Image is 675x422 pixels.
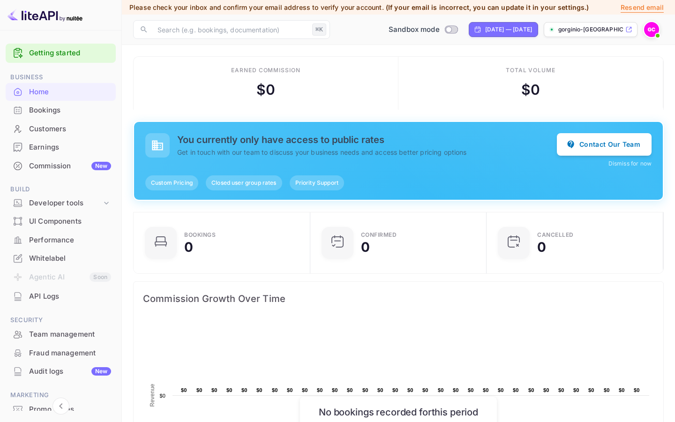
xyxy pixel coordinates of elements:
text: $0 [317,387,323,393]
div: 0 [361,241,370,254]
text: $0 [604,387,610,393]
a: Fraud management [6,344,116,362]
text: $0 [362,387,368,393]
text: $0 [422,387,428,393]
text: $0 [438,387,444,393]
div: Audit logsNew [6,362,116,381]
div: Fraud management [29,348,111,359]
text: $0 [272,387,278,393]
text: Revenue [149,384,156,407]
div: Total volume [506,66,556,75]
span: Custom Pricing [145,179,198,187]
button: Dismiss for now [608,159,652,168]
div: Getting started [6,44,116,63]
button: Collapse navigation [52,398,69,414]
div: Confirmed [361,232,397,238]
div: ⌘K [312,23,326,36]
a: Performance [6,231,116,249]
a: Bookings [6,101,116,119]
a: UI Components [6,212,116,230]
div: 0 [537,241,546,254]
div: Promo codes [6,400,116,419]
div: Audit logs [29,366,111,377]
input: Search (e.g. bookings, documentation) [152,20,308,39]
div: $ 0 [521,79,540,100]
text: $0 [226,387,232,393]
text: $0 [619,387,625,393]
div: CommissionNew [6,157,116,175]
div: Team management [29,329,111,340]
span: Priority Support [290,179,344,187]
div: UI Components [6,212,116,231]
div: Developer tools [29,198,102,209]
text: $0 [528,387,534,393]
a: Getting started [29,48,111,59]
text: $0 [498,387,504,393]
p: Get in touch with our team to discuss your business needs and access better pricing options [177,147,557,157]
text: $0 [211,387,217,393]
div: Earnings [29,142,111,153]
div: Performance [29,235,111,246]
div: Home [29,87,111,98]
text: $0 [558,387,564,393]
text: $0 [302,387,308,393]
button: Contact Our Team [557,133,652,156]
img: LiteAPI logo [7,8,82,23]
div: $ 0 [256,79,275,100]
a: Whitelabel [6,249,116,267]
span: Please check your inbox and confirm your email address to verify your account. [129,3,384,11]
a: API Logs [6,287,116,305]
text: $0 [196,387,202,393]
span: Security [6,315,116,325]
div: CANCELLED [537,232,574,238]
div: API Logs [6,287,116,306]
div: New [91,367,111,376]
a: Audit logsNew [6,362,116,380]
p: Resend email [621,2,664,13]
div: Switch to Production mode [385,24,461,35]
span: Commission Growth Over Time [143,291,654,306]
text: $0 [634,387,640,393]
img: Gorginio Cairo [644,22,659,37]
div: Commission [29,161,111,172]
p: gorginio-[GEOGRAPHIC_DATA]-gsra7.n... [558,25,623,34]
div: Bookings [6,101,116,120]
div: [DATE] — [DATE] [485,25,532,34]
a: CommissionNew [6,157,116,174]
div: Home [6,83,116,101]
div: UI Components [29,216,111,227]
a: Team management [6,325,116,343]
div: Bookings [29,105,111,116]
a: Customers [6,120,116,137]
text: $0 [159,393,165,399]
div: New [91,162,111,170]
a: Home [6,83,116,100]
text: $0 [377,387,383,393]
text: $0 [392,387,398,393]
a: Promo codes [6,400,116,418]
span: Build [6,184,116,195]
div: API Logs [29,291,111,302]
text: $0 [573,387,579,393]
text: $0 [468,387,474,393]
div: Customers [29,124,111,135]
text: $0 [256,387,262,393]
text: $0 [483,387,489,393]
div: Earned commission [231,66,300,75]
div: Whitelabel [6,249,116,268]
text: $0 [181,387,187,393]
div: Whitelabel [29,253,111,264]
h6: No bookings recorded for this period [309,407,487,418]
div: Bookings [184,232,216,238]
div: Customers [6,120,116,138]
text: $0 [407,387,413,393]
div: Developer tools [6,195,116,211]
span: (If your email is incorrect, you can update it in your settings.) [386,3,589,11]
span: Sandbox mode [389,24,440,35]
span: Marketing [6,390,116,400]
text: $0 [453,387,459,393]
div: Promo codes [29,404,111,415]
text: $0 [347,387,353,393]
div: Team management [6,325,116,344]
